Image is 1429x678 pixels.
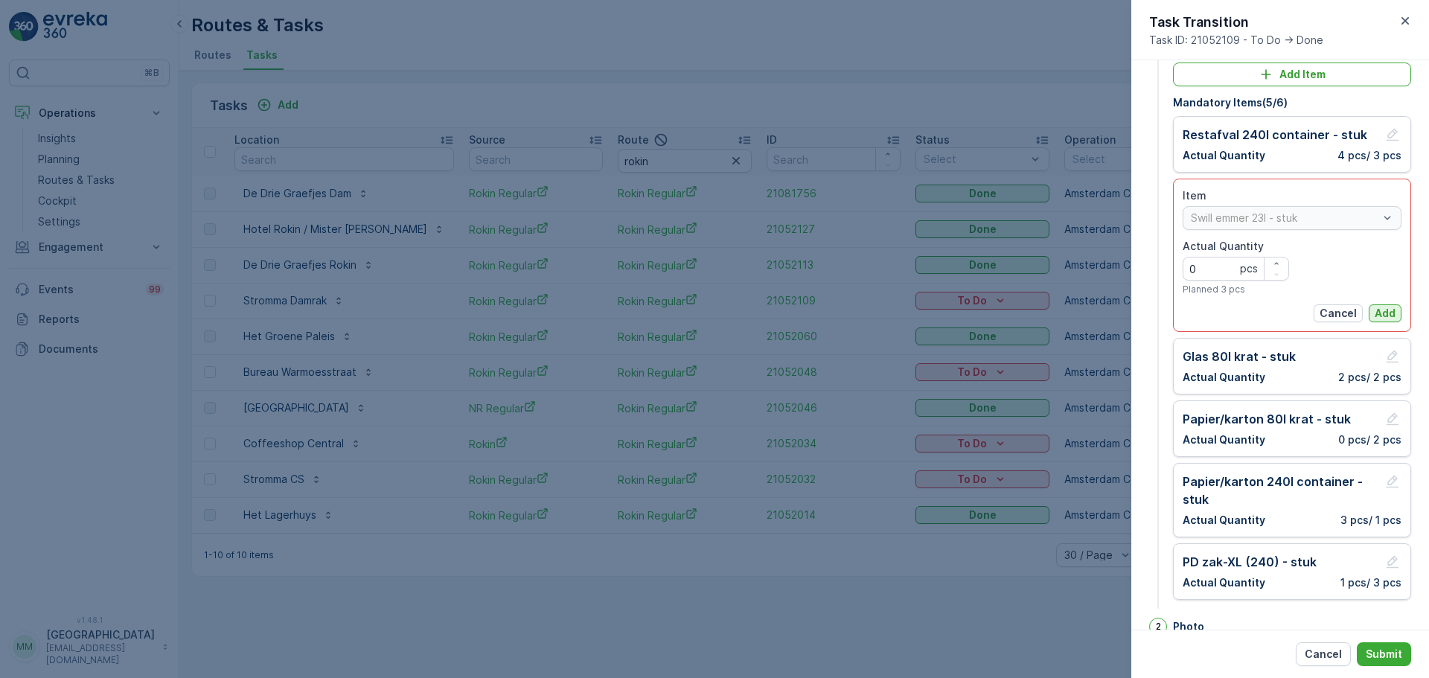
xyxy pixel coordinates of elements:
p: Actual Quantity [1183,432,1265,447]
span: Task ID: 21052109 - To Do -> Done [1149,33,1323,48]
p: Glas 80l krat - stuk [1183,348,1296,365]
p: Papier/karton 80l krat - stuk [1183,410,1351,428]
span: Planned 3 pcs [1183,284,1245,295]
p: Actual Quantity [1183,575,1265,590]
p: Actual Quantity [1183,370,1265,385]
p: Actual Quantity [1183,148,1265,163]
p: Photo [1173,619,1204,634]
button: Add [1369,304,1401,322]
p: Add Item [1279,67,1326,82]
p: Mandatory Items ( 5 / 6 ) [1173,95,1411,110]
label: Item [1183,189,1206,202]
p: Cancel [1305,647,1342,662]
p: 0 pcs / 2 pcs [1338,432,1401,447]
div: 2 [1149,618,1167,636]
p: Cancel [1320,306,1357,321]
p: pcs [1240,261,1258,276]
p: Submit [1366,647,1402,662]
button: Cancel [1314,304,1363,322]
p: Restafval 240l container - stuk [1183,126,1367,144]
button: Add Item [1173,63,1411,86]
p: Actual Quantity [1183,513,1265,528]
p: 1 pcs / 3 pcs [1340,575,1401,590]
p: 4 pcs / 3 pcs [1337,148,1401,163]
p: Papier/karton 240l container - stuk [1183,473,1384,508]
label: Actual Quantity [1183,240,1264,252]
button: Submit [1357,642,1411,666]
p: 2 pcs / 2 pcs [1338,370,1401,385]
p: Task Transition [1149,12,1323,33]
button: Cancel [1296,642,1351,666]
p: 3 pcs / 1 pcs [1340,513,1401,528]
p: PD zak-XL (240) - stuk [1183,553,1317,571]
p: Add [1375,306,1396,321]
